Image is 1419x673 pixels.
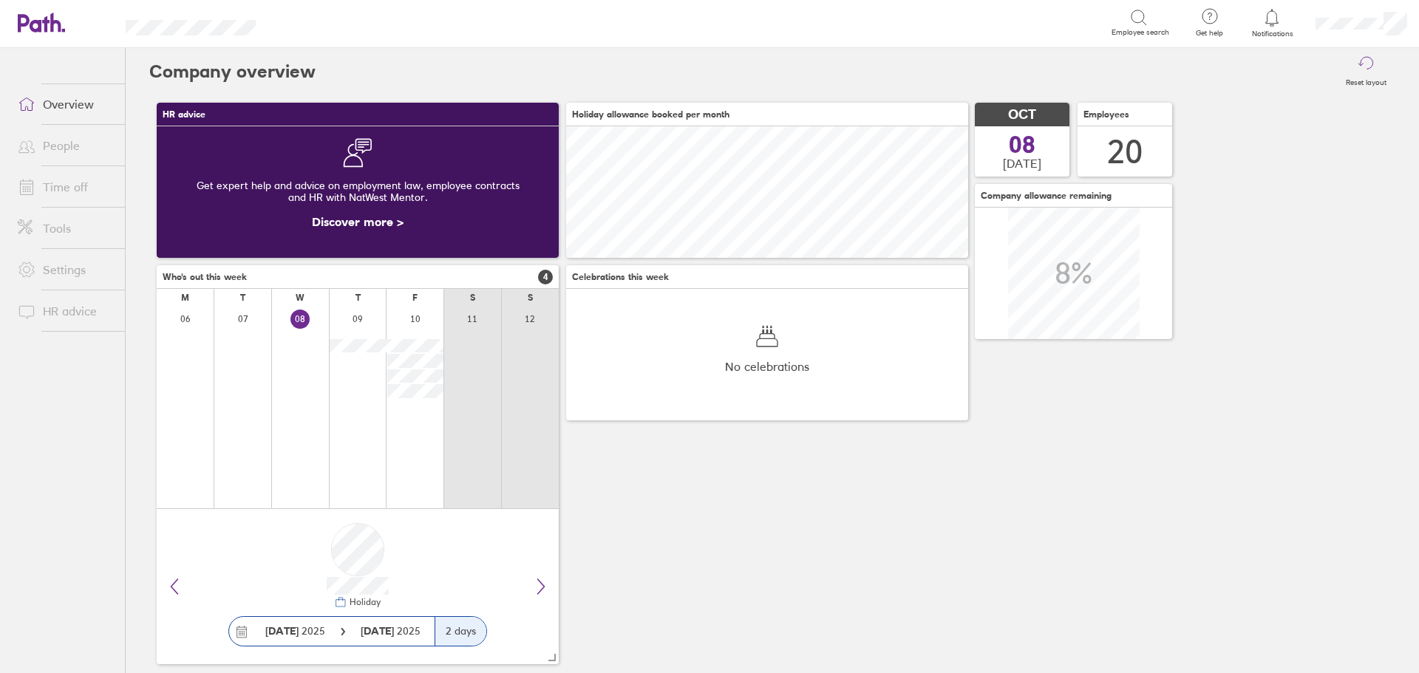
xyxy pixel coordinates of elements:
[1083,109,1129,120] span: Employees
[163,272,247,282] span: Who's out this week
[296,16,333,29] div: Search
[1248,30,1296,38] span: Notifications
[240,293,245,303] div: T
[6,213,125,243] a: Tools
[361,625,421,637] span: 2025
[1003,157,1041,170] span: [DATE]
[572,272,669,282] span: Celebrations this week
[6,255,125,284] a: Settings
[169,168,547,215] div: Get expert help and advice on employment law, employee contracts and HR with NatWest Mentor.
[725,360,809,373] span: No celebrations
[265,625,325,637] span: 2025
[572,109,729,120] span: Holiday allowance booked per month
[1337,74,1395,87] label: Reset layout
[1009,133,1035,157] span: 08
[6,89,125,119] a: Overview
[163,109,205,120] span: HR advice
[6,172,125,202] a: Time off
[538,270,553,284] span: 4
[981,191,1112,201] span: Company allowance remaining
[1107,133,1143,171] div: 20
[1008,107,1036,123] span: OCT
[355,293,361,303] div: T
[435,617,486,646] div: 2 days
[470,293,475,303] div: S
[6,131,125,160] a: People
[1248,7,1296,38] a: Notifications
[1185,29,1233,38] span: Get help
[412,293,418,303] div: F
[347,597,381,607] div: Holiday
[265,624,299,638] strong: [DATE]
[1337,48,1395,95] button: Reset layout
[149,48,316,95] h2: Company overview
[6,296,125,326] a: HR advice
[528,293,533,303] div: S
[181,293,189,303] div: M
[361,624,397,638] strong: [DATE]
[312,214,404,229] a: Discover more >
[296,293,304,303] div: W
[1112,28,1169,37] span: Employee search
